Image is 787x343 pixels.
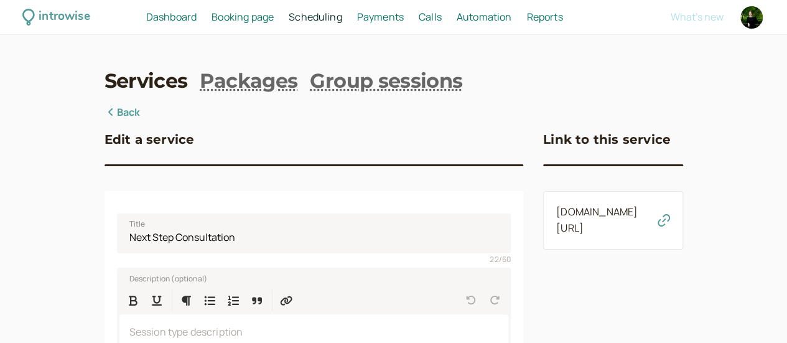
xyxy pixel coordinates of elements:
[212,10,274,24] span: Booking page
[526,9,562,26] a: Reports
[556,205,638,235] a: [DOMAIN_NAME][URL]
[146,10,197,24] span: Dashboard
[275,289,297,311] button: Insert Link
[212,9,274,26] a: Booking page
[39,7,90,27] div: introwise
[129,218,146,230] span: Title
[543,129,671,149] h3: Link to this service
[419,9,442,26] a: Calls
[105,105,141,121] a: Back
[457,9,512,26] a: Automation
[198,289,221,311] button: Bulleted List
[671,11,724,22] button: What's new
[222,289,244,311] button: Numbered List
[200,67,297,95] a: Packages
[246,289,268,311] button: Quote
[357,9,404,26] a: Payments
[119,271,208,284] label: Description (optional)
[419,10,442,24] span: Calls
[22,7,90,27] a: introwise
[105,67,188,95] a: Services
[289,10,342,24] span: Scheduling
[725,283,787,343] iframe: Chat Widget
[289,9,342,26] a: Scheduling
[122,289,144,311] button: Format Bold
[146,9,197,26] a: Dashboard
[105,129,195,149] h3: Edit a service
[526,10,562,24] span: Reports
[460,289,482,311] button: Undo
[483,289,506,311] button: Redo
[310,67,462,95] a: Group sessions
[738,4,765,31] a: Account
[146,289,168,311] button: Format Underline
[117,214,511,253] input: Title
[175,289,197,311] button: Formatting Options
[457,10,512,24] span: Automation
[671,10,724,24] span: What's new
[357,10,404,24] span: Payments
